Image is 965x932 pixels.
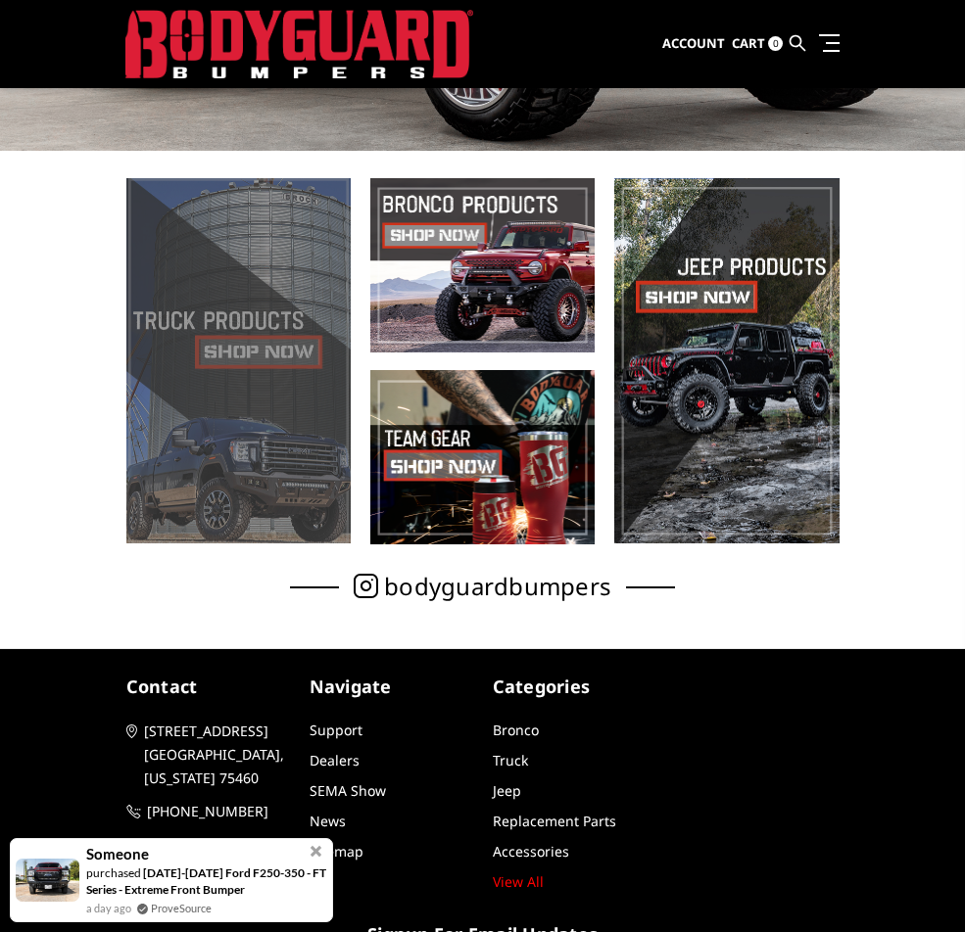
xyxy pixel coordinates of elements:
span: Cart [732,34,765,52]
a: Account [662,18,725,70]
span: [EMAIL_ADDRESS][DOMAIN_NAME] [147,833,289,880]
h5: Navigate [310,674,473,700]
a: SEMA Show [310,781,386,800]
a: Support [310,721,362,739]
span: purchased [86,865,141,880]
a: [PHONE_NUMBER] [126,800,290,823]
a: Accessories [493,842,569,861]
a: Dealers [310,751,360,769]
h5: contact [126,674,290,700]
a: Bronco [493,721,539,739]
span: [STREET_ADDRESS] [GEOGRAPHIC_DATA], [US_STATE] 75460 [144,720,286,790]
a: Cart 0 [732,18,783,70]
span: bodyguardbumpers [384,576,611,596]
a: [DATE]-[DATE] Ford F250-350 - FT Series - Extreme Front Bumper [86,865,326,897]
span: 0 [768,36,783,51]
span: Account [662,34,725,52]
a: News [310,812,346,830]
h5: Categories [493,674,656,700]
span: Someone [86,846,149,862]
a: Replacement Parts [493,812,616,830]
a: ProveSource [151,900,212,916]
span: [PHONE_NUMBER] [147,800,289,823]
a: View All [493,872,544,891]
img: BODYGUARD BUMPERS [125,10,473,78]
span: a day ago [86,900,131,916]
a: [EMAIL_ADDRESS][DOMAIN_NAME] [126,833,290,880]
a: Jeep [493,781,521,800]
img: provesource social proof notification image [16,859,79,901]
a: Truck [493,751,528,769]
a: Sitemap [310,842,363,861]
